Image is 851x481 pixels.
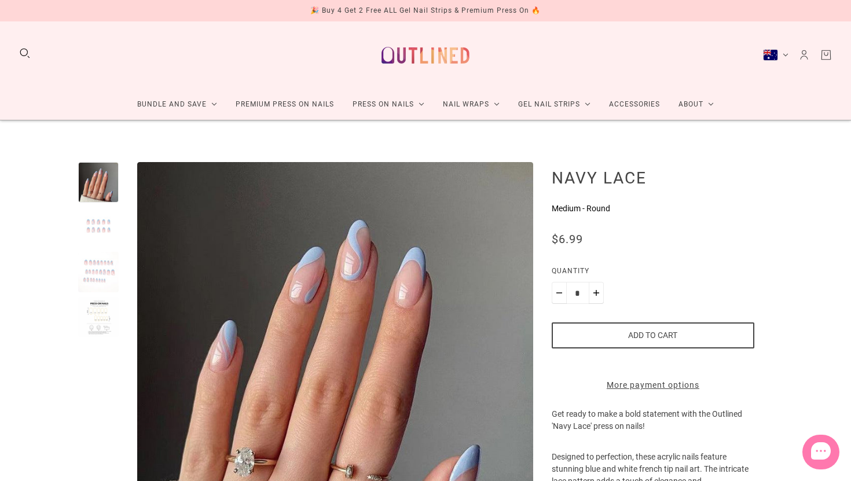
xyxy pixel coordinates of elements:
[552,232,583,246] span: $6.99
[128,89,226,120] a: Bundle and Save
[820,49,832,61] a: Cart
[552,168,754,188] h1: Navy Lace
[343,89,434,120] a: Press On Nails
[589,282,604,304] button: Plus
[552,322,754,348] button: Add to cart
[226,89,343,120] a: Premium Press On Nails
[310,5,541,17] div: 🎉 Buy 4 Get 2 Free ALL Gel Nail Strips & Premium Press On 🔥
[552,282,567,304] button: Minus
[19,47,31,60] button: Search
[552,203,754,215] p: Medium - Round
[434,89,509,120] a: Nail Wraps
[552,379,754,391] a: More payment options
[798,49,810,61] a: Account
[669,89,723,120] a: About
[509,89,600,120] a: Gel Nail Strips
[375,31,476,80] a: Outlined
[552,408,754,451] p: Get ready to make a bold statement with the Outlined 'Navy Lace' press on nails!
[600,89,669,120] a: Accessories
[552,265,754,282] label: Quantity
[763,49,788,61] button: Australia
